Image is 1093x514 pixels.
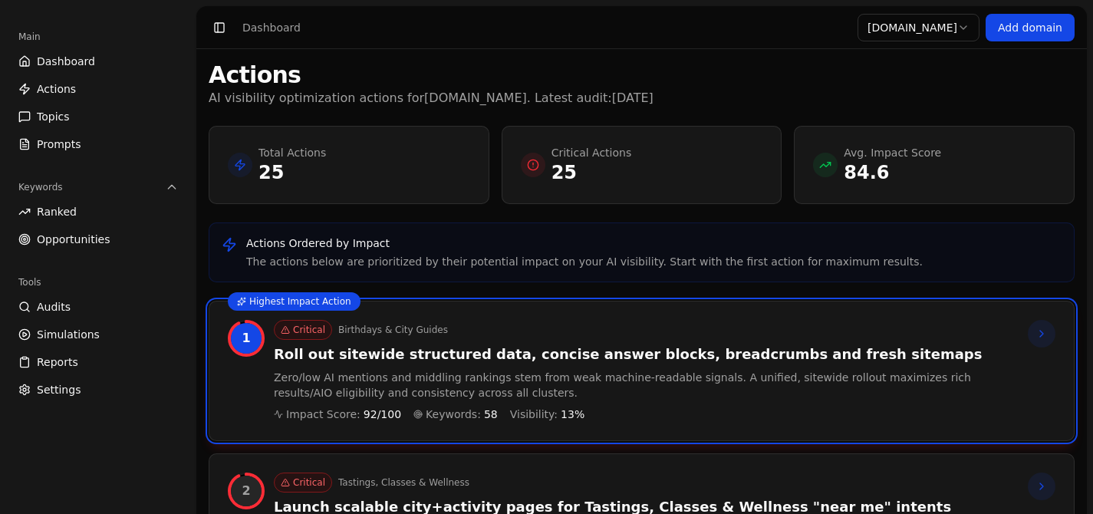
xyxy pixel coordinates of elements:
span: 92 /100 [364,407,401,422]
div: Critical [274,473,332,493]
a: Audits [12,295,184,319]
p: Total Actions [258,145,326,160]
span: Settings [37,382,81,397]
span: Visibility: [510,407,558,422]
a: Reports [12,350,184,374]
span: Dashboard [37,54,95,69]
span: Opportunities [37,232,110,247]
p: Critical Actions [551,145,632,160]
div: Dashboard [242,20,301,35]
a: Highest Impact ActionRank 1, Impact 92%CriticalBirthdays & City GuidesRoll out sitewide structure... [209,301,1075,441]
p: 25 [258,160,326,185]
button: Keywords [12,175,184,199]
span: 58 [484,407,498,422]
a: Settings [12,377,184,402]
a: Topics [12,104,184,129]
div: Highest Impact Action [228,292,360,311]
a: Ranked [12,199,184,224]
span: Audits [37,299,71,315]
a: Dashboard [12,49,184,74]
span: Reports [37,354,78,370]
div: Tools [12,270,184,295]
span: 13 % [561,407,584,422]
a: Simulations [12,322,184,347]
div: Main [12,25,184,49]
p: Zero/low AI mentions and middling rankings stem from weak machine‑readable signals. A unified, si... [274,370,1016,400]
h3: Roll out sitewide structured data, concise answer blocks, breadcrumbs and fresh sitemaps [274,346,1016,364]
div: Rank 1, Impact 92% [231,323,262,354]
span: Simulations [37,327,100,342]
h1: Actions [209,61,653,89]
p: Actions Ordered by Impact [246,236,923,251]
a: Add domain [986,14,1075,41]
span: Keywords: [426,407,481,422]
button: Tastings, Classes & Wellness [338,476,469,489]
span: Impact Score: [286,407,360,422]
button: Birthdays & City Guides [338,324,448,336]
a: Prompts [12,132,184,157]
span: Prompts [37,137,81,152]
span: Topics [37,109,70,124]
p: The actions below are prioritized by their potential impact on your AI visibility. Start with the... [246,254,923,269]
p: AI visibility optimization actions for [DOMAIN_NAME] . Latest audit: [DATE] [209,89,653,107]
p: 25 [551,160,632,185]
p: Avg. Impact Score [844,145,941,160]
div: Critical [274,320,332,340]
a: Opportunities [12,227,184,252]
a: Actions [12,77,184,101]
div: Rank 2, Impact 92% [231,476,262,506]
span: Ranked [37,204,77,219]
p: 84.6 [844,160,941,185]
span: Actions [37,81,76,97]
